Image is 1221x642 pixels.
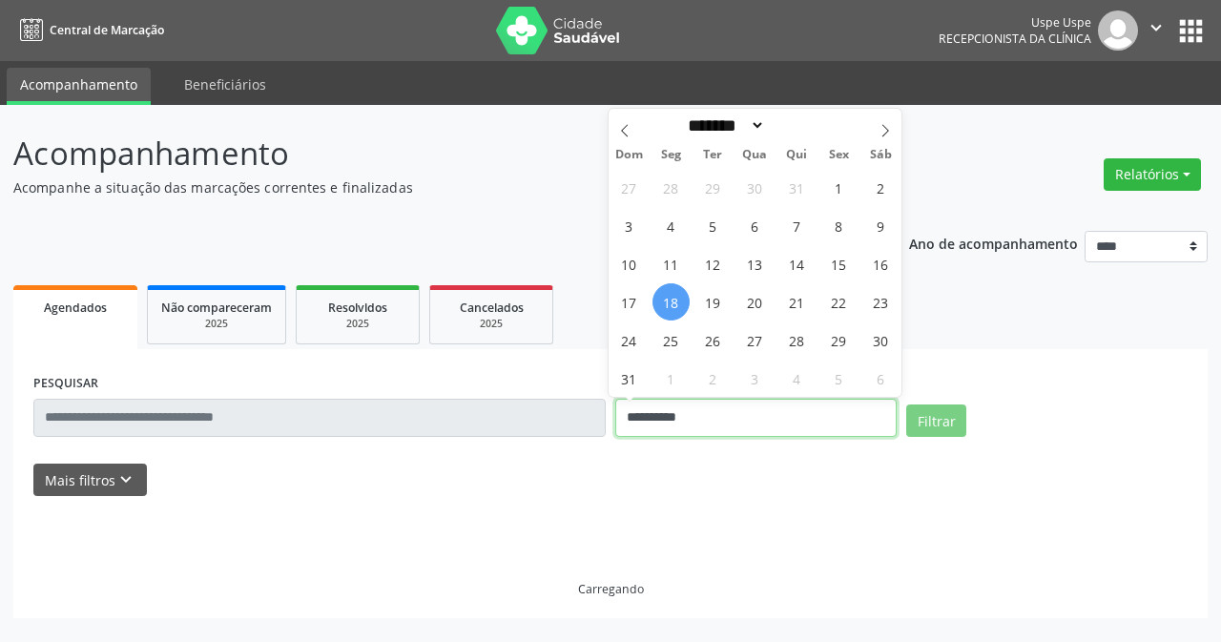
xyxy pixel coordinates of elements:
[776,149,817,161] span: Qui
[652,283,690,321] span: Agosto 18, 2025
[652,245,690,282] span: Agosto 11, 2025
[862,169,900,206] span: Agosto 2, 2025
[862,321,900,359] span: Agosto 30, 2025
[736,169,774,206] span: Julho 30, 2025
[736,321,774,359] span: Agosto 27, 2025
[310,317,405,331] div: 2025
[820,283,858,321] span: Agosto 22, 2025
[610,321,648,359] span: Agosto 24, 2025
[609,149,651,161] span: Dom
[820,321,858,359] span: Agosto 29, 2025
[1104,158,1201,191] button: Relatórios
[694,283,732,321] span: Agosto 19, 2025
[778,207,816,244] span: Agosto 7, 2025
[736,360,774,397] span: Setembro 3, 2025
[610,169,648,206] span: Julho 27, 2025
[13,130,849,177] p: Acompanhamento
[694,207,732,244] span: Agosto 5, 2025
[736,283,774,321] span: Agosto 20, 2025
[610,283,648,321] span: Agosto 17, 2025
[694,321,732,359] span: Agosto 26, 2025
[765,115,828,135] input: Year
[859,149,901,161] span: Sáb
[778,169,816,206] span: Julho 31, 2025
[778,245,816,282] span: Agosto 14, 2025
[939,14,1091,31] div: Uspe Uspe
[460,300,524,316] span: Cancelados
[33,369,98,399] label: PESQUISAR
[862,283,900,321] span: Agosto 23, 2025
[50,22,164,38] span: Central de Marcação
[610,245,648,282] span: Agosto 10, 2025
[862,245,900,282] span: Agosto 16, 2025
[44,300,107,316] span: Agendados
[820,207,858,244] span: Agosto 8, 2025
[33,464,147,497] button: Mais filtroskeyboard_arrow_down
[736,245,774,282] span: Agosto 13, 2025
[650,149,692,161] span: Seg
[7,68,151,105] a: Acompanhamento
[692,149,734,161] span: Ter
[652,169,690,206] span: Julho 28, 2025
[161,300,272,316] span: Não compareceram
[115,469,136,490] i: keyboard_arrow_down
[694,245,732,282] span: Agosto 12, 2025
[778,360,816,397] span: Setembro 4, 2025
[778,283,816,321] span: Agosto 21, 2025
[1098,10,1138,51] img: img
[909,231,1078,255] p: Ano de acompanhamento
[13,177,849,197] p: Acompanhe a situação das marcações correntes e finalizadas
[820,245,858,282] span: Agosto 15, 2025
[736,207,774,244] span: Agosto 6, 2025
[862,360,900,397] span: Setembro 6, 2025
[694,360,732,397] span: Setembro 2, 2025
[161,317,272,331] div: 2025
[1146,17,1167,38] i: 
[652,321,690,359] span: Agosto 25, 2025
[1174,14,1208,48] button: apps
[652,360,690,397] span: Setembro 1, 2025
[862,207,900,244] span: Agosto 9, 2025
[444,317,539,331] div: 2025
[734,149,776,161] span: Qua
[817,149,859,161] span: Sex
[13,14,164,46] a: Central de Marcação
[328,300,387,316] span: Resolvidos
[652,207,690,244] span: Agosto 4, 2025
[820,169,858,206] span: Agosto 1, 2025
[610,207,648,244] span: Agosto 3, 2025
[939,31,1091,47] span: Recepcionista da clínica
[1138,10,1174,51] button: 
[694,169,732,206] span: Julho 29, 2025
[820,360,858,397] span: Setembro 5, 2025
[610,360,648,397] span: Agosto 31, 2025
[778,321,816,359] span: Agosto 28, 2025
[171,68,279,101] a: Beneficiários
[906,404,966,437] button: Filtrar
[682,115,766,135] select: Month
[578,581,644,597] div: Carregando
